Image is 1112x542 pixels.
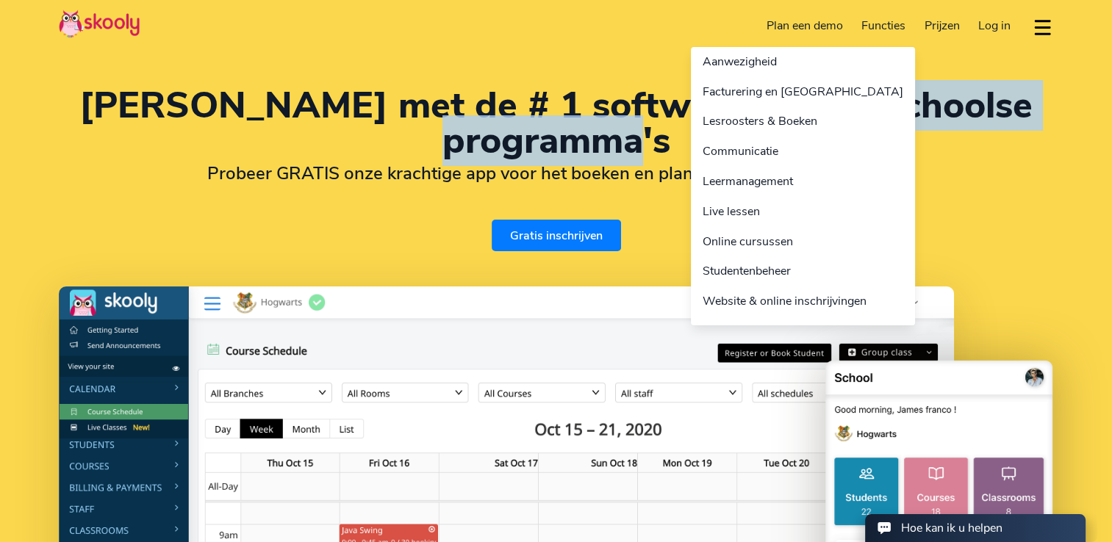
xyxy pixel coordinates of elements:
[691,256,915,286] a: Studentenbeheer
[691,137,915,167] a: Communicatie
[691,227,915,257] a: Online cursussen
[492,220,621,251] a: Gratis inschrijven
[852,14,915,37] a: Functies
[915,14,969,37] a: Prijzen
[59,10,140,38] img: Skooly
[969,14,1020,37] a: Log in
[978,18,1011,34] span: Log in
[691,286,915,317] a: Website & online inschrijvingen
[691,197,915,227] a: Live lessen
[691,77,915,107] a: Facturering en [GEOGRAPHIC_DATA]
[691,47,915,77] a: Aanwezigheid
[757,14,853,37] a: Plan een demo
[59,162,1053,184] h2: Probeer GRATIS onze krachtige app voor het boeken en plannen van [PERSON_NAME]
[59,88,1053,159] h1: [PERSON_NAME] met de # 1 software voor naschoolse programma's
[691,167,915,197] a: Leermanagement
[925,18,960,34] span: Prijzen
[1032,10,1053,44] button: dropdown menu
[691,106,915,137] a: Lesroosters & Boeken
